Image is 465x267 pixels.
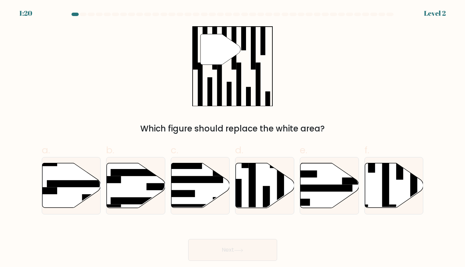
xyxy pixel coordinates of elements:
div: Which figure should replace the white area? [46,123,419,135]
button: Next [188,239,277,261]
span: e. [300,143,307,157]
span: d. [235,143,243,157]
div: Level 2 [424,8,446,18]
span: c. [171,143,178,157]
span: f. [364,143,369,157]
span: a. [42,143,50,157]
span: b. [106,143,114,157]
div: 1:20 [19,8,32,18]
g: " [201,34,240,65]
